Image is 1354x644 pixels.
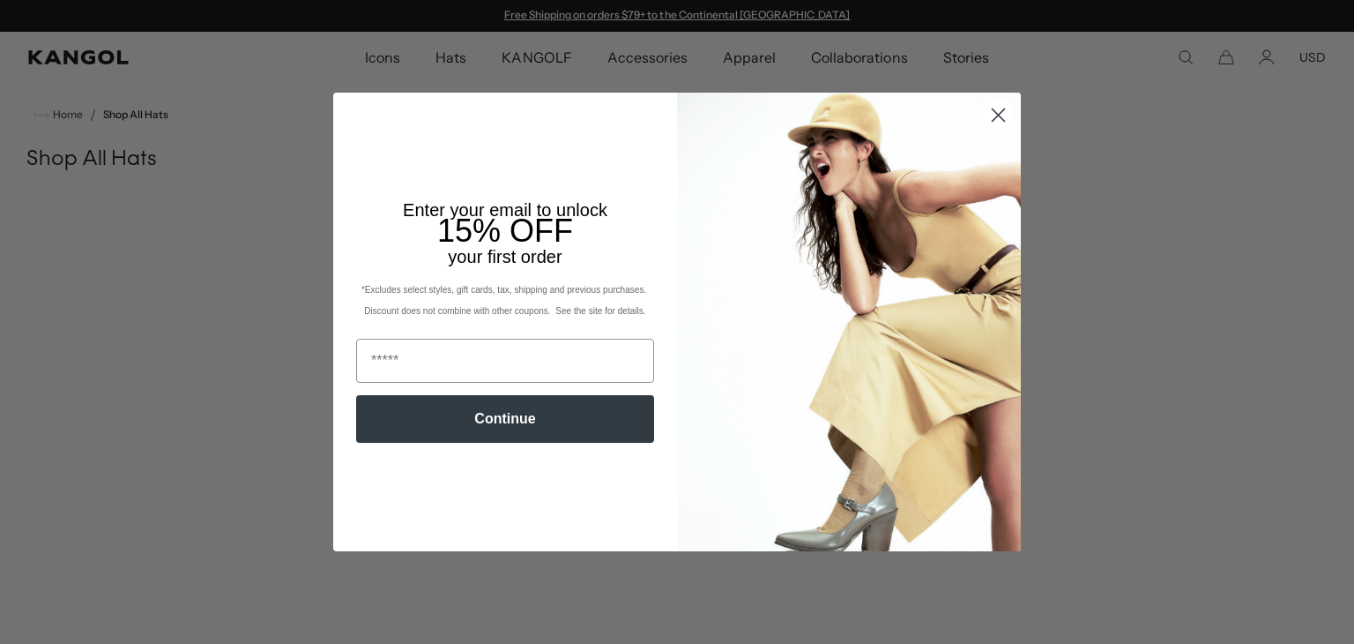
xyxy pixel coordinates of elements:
button: Close dialog [983,100,1014,131]
span: 15% OFF [437,213,573,249]
input: Email [356,339,654,383]
span: *Excludes select styles, gift cards, tax, shipping and previous purchases. Discount does not comb... [361,285,649,316]
button: Continue [356,395,654,443]
span: your first order [448,247,562,266]
span: Enter your email to unlock [403,200,607,220]
img: 93be19ad-e773-4382-80b9-c9d740c9197f.jpeg [677,93,1021,551]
